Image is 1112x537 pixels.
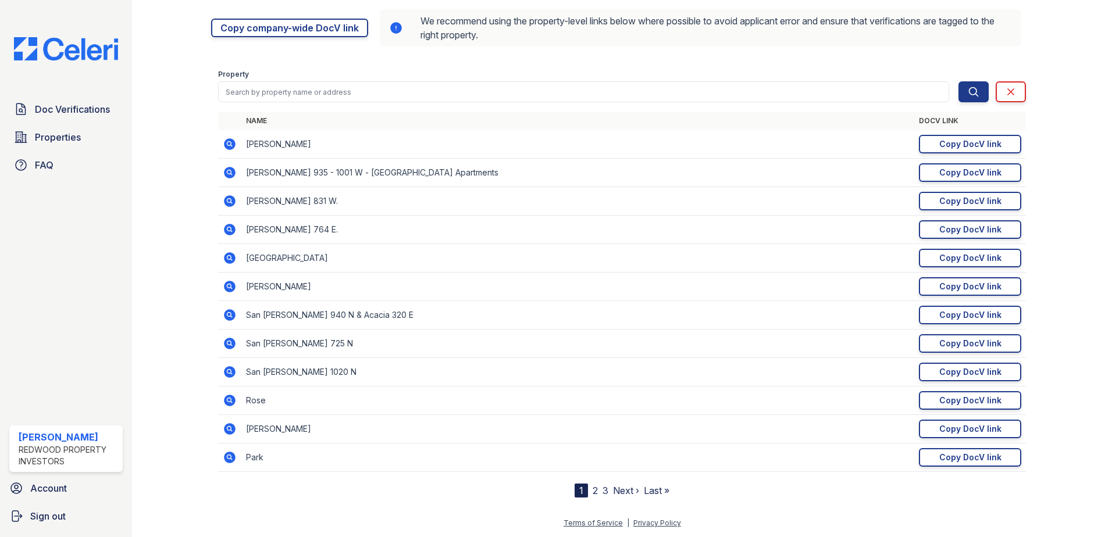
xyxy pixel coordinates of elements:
a: Doc Verifications [9,98,123,121]
a: Copy DocV link [919,135,1021,153]
td: San [PERSON_NAME] 1020 N [241,358,914,386]
label: Property [218,70,249,79]
div: | [627,518,629,527]
td: [PERSON_NAME] 935 - 1001 W - [GEOGRAPHIC_DATA] Apartments [241,159,914,187]
div: Copy DocV link [939,138,1001,150]
a: FAQ [9,153,123,177]
td: [PERSON_NAME] 764 E. [241,216,914,244]
div: Copy DocV link [939,423,1001,435]
td: San [PERSON_NAME] 940 N & Acacia 320 E [241,301,914,330]
input: Search by property name or address [218,81,949,102]
a: Copy DocV link [919,391,1021,410]
a: Privacy Policy [633,518,681,527]
div: Copy DocV link [939,366,1001,378]
div: Copy DocV link [939,167,1001,178]
a: Copy DocV link [919,249,1021,267]
a: Copy DocV link [919,334,1021,353]
div: We recommend using the property-level links below where possible to avoid applicant error and ens... [380,9,1021,46]
span: Account [30,481,67,495]
a: Terms of Service [564,518,623,527]
th: DocV Link [914,112,1026,130]
div: Copy DocV link [939,338,1001,349]
div: 1 [575,484,588,497]
a: Copy DocV link [919,277,1021,296]
div: Copy DocV link [939,224,1001,235]
a: Last » [644,485,669,496]
td: Park [241,443,914,472]
a: Next › [613,485,639,496]
div: Copy DocV link [939,309,1001,321]
td: [GEOGRAPHIC_DATA] [241,244,914,273]
a: Account [5,477,127,500]
a: Properties [9,126,123,149]
td: [PERSON_NAME] 831 W. [241,187,914,216]
a: Sign out [5,504,127,528]
td: [PERSON_NAME] [241,273,914,301]
a: Copy company-wide DocV link [211,19,368,37]
td: San [PERSON_NAME] 725 N [241,330,914,358]
div: Copy DocV link [939,195,1001,207]
a: 2 [593,485,598,496]
a: Copy DocV link [919,448,1021,467]
a: 3 [603,485,608,496]
th: Name [241,112,914,130]
span: Properties [35,130,81,144]
a: Copy DocV link [919,306,1021,324]
td: Rose [241,386,914,415]
span: Doc Verifications [35,102,110,116]
a: Copy DocV link [919,420,1021,438]
div: [PERSON_NAME] [19,430,118,444]
td: [PERSON_NAME] [241,130,914,159]
div: Redwood Property Investors [19,444,118,467]
a: Copy DocV link [919,363,1021,381]
span: Sign out [30,509,66,523]
span: FAQ [35,158,54,172]
div: Copy DocV link [939,395,1001,406]
a: Copy DocV link [919,192,1021,210]
div: Copy DocV link [939,281,1001,292]
a: Copy DocV link [919,163,1021,182]
img: CE_Logo_Blue-a8612792a0a2168367f1c8372b55b34899dd931a85d93a1a3d3e32e68fde9ad4.png [5,37,127,60]
td: [PERSON_NAME] [241,415,914,443]
div: Copy DocV link [939,252,1001,264]
div: Copy DocV link [939,452,1001,463]
a: Copy DocV link [919,220,1021,239]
